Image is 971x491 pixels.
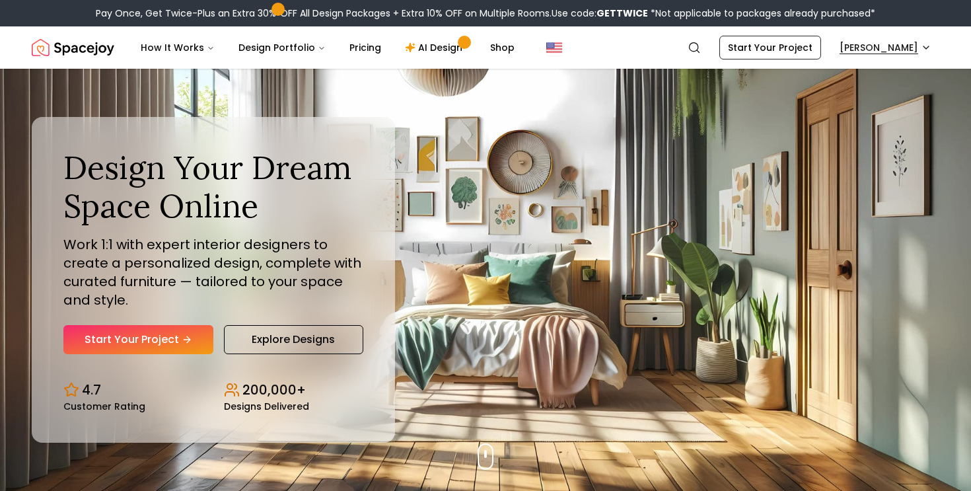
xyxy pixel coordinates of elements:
img: United States [546,40,562,56]
span: *Not applicable to packages already purchased* [648,7,875,20]
h1: Design Your Dream Space Online [63,149,363,225]
div: Design stats [63,370,363,411]
button: Design Portfolio [228,34,336,61]
a: Explore Designs [224,325,363,354]
a: AI Design [394,34,477,61]
small: Designs Delivered [224,402,309,411]
nav: Global [32,26,939,69]
b: GETTWICE [596,7,648,20]
a: Pricing [339,34,392,61]
img: Spacejoy Logo [32,34,114,61]
small: Customer Rating [63,402,145,411]
span: Use code: [552,7,648,20]
p: 4.7 [82,381,101,399]
div: Pay Once, Get Twice-Plus an Extra 30% OFF All Design Packages + Extra 10% OFF on Multiple Rooms. [96,7,875,20]
button: [PERSON_NAME] [832,36,939,59]
nav: Main [130,34,525,61]
a: Start Your Project [63,325,213,354]
p: 200,000+ [242,381,306,399]
a: Start Your Project [719,36,821,59]
a: Shop [480,34,525,61]
p: Work 1:1 with expert interior designers to create a personalized design, complete with curated fu... [63,235,363,309]
a: Spacejoy [32,34,114,61]
button: How It Works [130,34,225,61]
